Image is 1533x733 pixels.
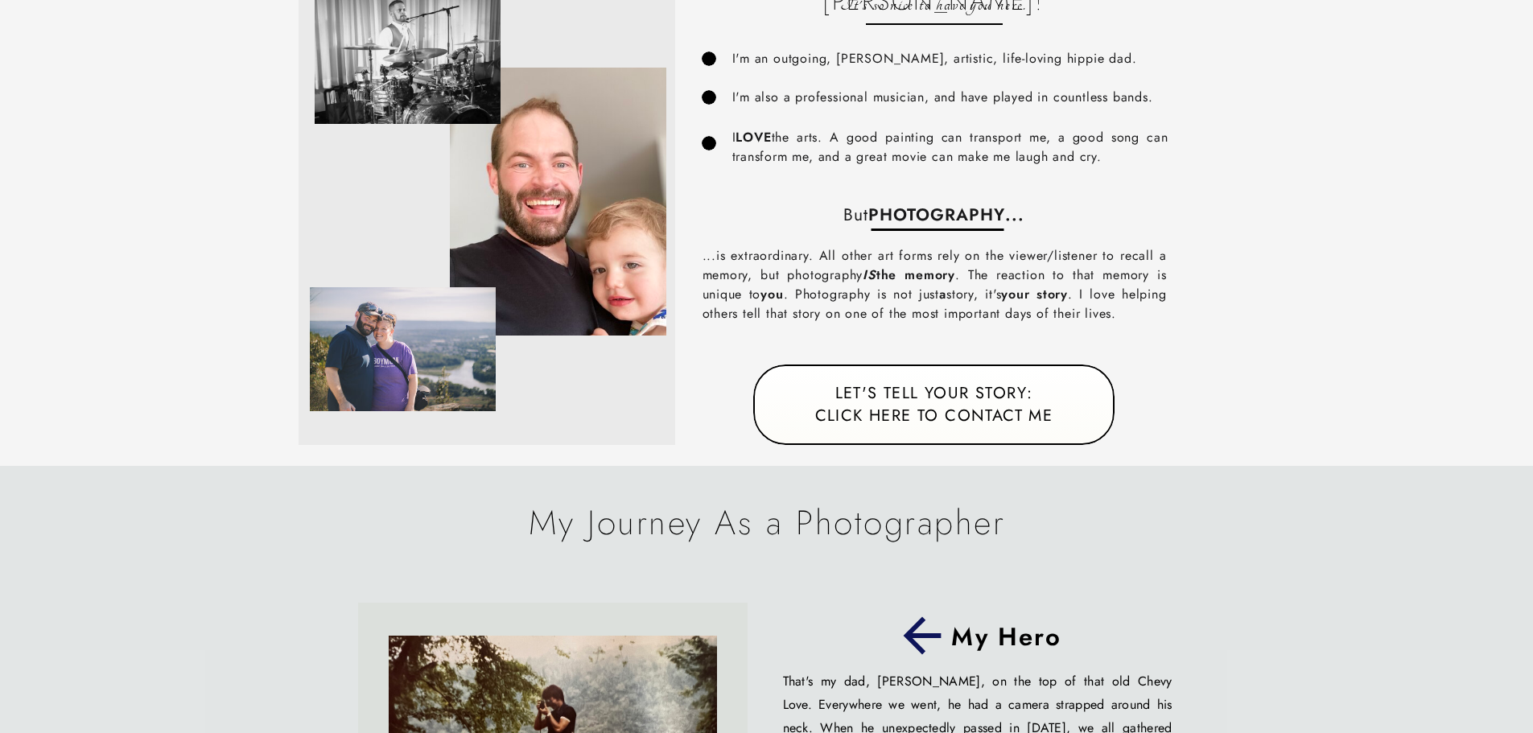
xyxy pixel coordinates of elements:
p: ...is extraordinary. All other art forms rely on the viewer/listener to recall a memory, but phot... [703,246,1167,328]
p: I'm an outgoing, [PERSON_NAME], artistic, life-loving hippie dad. [732,49,1241,68]
b: you [760,285,783,303]
span: But [843,203,868,227]
p: My Hero [951,622,1063,649]
p: I the arts. A good painting can transport me, a good song can transform me, and a great movie can... [732,128,1168,167]
b: LOVE [736,128,771,146]
b: your story [1001,285,1068,303]
p: ... [708,203,1160,222]
b: a [939,285,946,303]
b: the memory [863,266,955,284]
p: I'm also a professional musician, and have played in countless bands. [732,88,1173,108]
i: IS [863,266,876,284]
nav: Let's tell your story: Click here to Contact me [797,382,1071,428]
b: PHOTOGRAPHY [868,203,1006,227]
h2: My Journey As a Photographer [378,503,1156,541]
a: Let's tell your story:Click here to Contact me [797,382,1071,428]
